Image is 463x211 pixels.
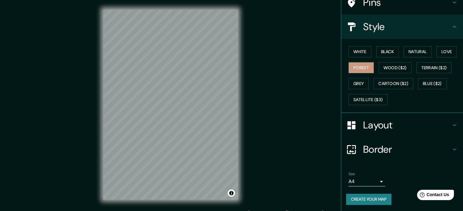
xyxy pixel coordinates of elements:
h4: Style [363,21,451,33]
h4: Layout [363,119,451,131]
button: Wood ($2) [379,62,412,73]
div: A4 [349,177,385,186]
button: Toggle attribution [228,189,235,197]
button: Forest [349,62,374,73]
button: Satellite ($3) [349,94,388,105]
button: Grey [349,78,369,89]
label: Size [349,172,355,177]
canvas: Map [103,10,238,200]
div: Layout [341,113,463,137]
button: Cartoon ($2) [374,78,413,89]
button: Love [437,46,457,57]
button: Create your map [346,194,391,205]
div: Style [341,15,463,39]
h4: Border [363,143,451,155]
button: Black [376,46,399,57]
iframe: Help widget launcher [409,187,456,204]
button: Blue ($2) [418,78,447,89]
button: Terrain ($2) [416,62,452,73]
button: White [349,46,371,57]
div: Border [341,137,463,162]
button: Natural [404,46,432,57]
